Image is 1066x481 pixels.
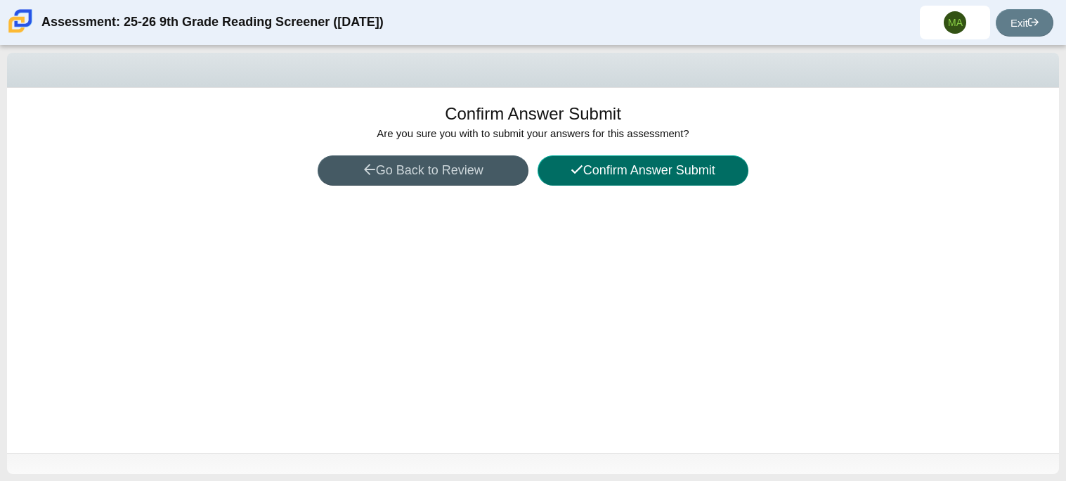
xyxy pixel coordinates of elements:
[445,102,621,126] h1: Confirm Answer Submit
[948,18,963,27] span: MA
[6,6,35,36] img: Carmen School of Science & Technology
[377,127,689,139] span: Are you sure you with to submit your answers for this assessment?
[41,6,384,39] div: Assessment: 25-26 9th Grade Reading Screener ([DATE])
[996,9,1053,37] a: Exit
[318,155,528,186] button: Go Back to Review
[6,26,35,38] a: Carmen School of Science & Technology
[538,155,748,186] button: Confirm Answer Submit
